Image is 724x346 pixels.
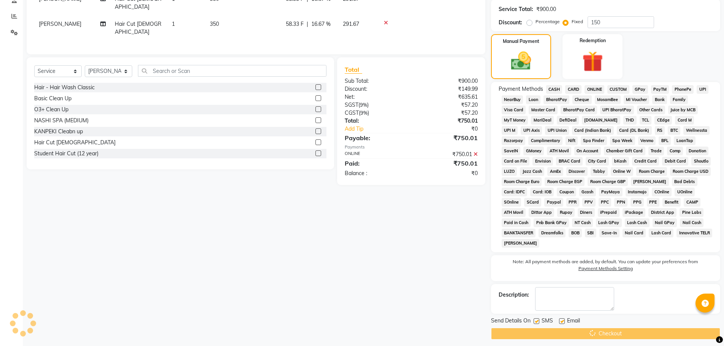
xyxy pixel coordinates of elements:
[680,208,703,217] span: Pine Labs
[631,177,669,186] span: [PERSON_NAME]
[545,177,585,186] span: Room Charge EGP
[502,95,523,104] span: NearBuy
[502,218,531,227] span: Paid in Cash
[648,147,664,155] span: Trade
[535,18,560,25] label: Percentage
[578,208,595,217] span: Diners
[503,38,539,45] label: Manual Payment
[557,116,579,125] span: DefiDeal
[655,126,665,135] span: RS
[624,95,650,104] span: MI Voucher
[546,85,562,94] span: CASH
[539,229,566,237] span: Dreamfolks
[411,133,483,142] div: ₹750.01
[623,116,637,125] span: THD
[566,136,578,145] span: Nift
[672,177,697,186] span: Bad Debts
[662,157,688,166] span: Debit Card
[528,136,562,145] span: Complimentary
[614,198,627,207] span: PPN
[339,117,411,125] div: Total:
[659,136,671,145] span: BFL
[339,150,411,158] div: ONLINE
[34,139,116,147] div: Hair Cut [DEMOGRAPHIC_DATA]
[585,85,604,94] span: ONLINE
[339,159,411,168] div: Paid:
[612,157,629,166] span: bKash
[637,106,665,114] span: Other Cards
[651,85,669,94] span: PayTM
[339,85,411,93] div: Discount:
[668,126,680,135] span: BTC
[502,177,542,186] span: Room Charge Euro
[668,106,698,114] span: Juice by MCB
[423,125,483,133] div: ₹0
[411,150,483,158] div: ₹750.01
[680,218,703,227] span: Nail Cash
[345,109,359,116] span: CGST
[598,208,619,217] span: iPrepaid
[544,198,563,207] span: Paypal
[521,126,542,135] span: UPI Axis
[524,198,541,207] span: SCard
[599,229,619,237] span: Save-In
[581,136,607,145] span: Spa Finder
[632,85,648,94] span: GPay
[567,317,580,326] span: Email
[572,18,583,25] label: Fixed
[653,218,677,227] span: Nail GPay
[604,147,645,155] span: Chamber Gift Card
[34,95,71,103] div: Basic Clean Up
[623,208,646,217] span: iPackage
[499,5,533,13] div: Service Total:
[565,85,581,94] span: CARD
[578,265,633,272] label: Payment Methods Setting
[561,106,597,114] span: BharatPay Card
[623,229,646,237] span: Nail Card
[339,93,411,101] div: Net:
[502,126,518,135] span: UPI M
[686,147,708,155] span: Donation
[596,218,622,227] span: Lash GPay
[599,198,612,207] span: PPC
[579,188,596,196] span: Gcash
[536,5,556,13] div: ₹900.00
[586,157,609,166] span: City Card
[600,106,634,114] span: UPI BharatPay
[626,188,649,196] span: Instamojo
[556,157,583,166] span: BRAC Card
[674,136,695,145] span: LoanTap
[588,177,628,186] span: Room Charge GBP
[411,77,483,85] div: ₹900.00
[591,167,608,176] span: Tabby
[543,95,569,104] span: BharatPay
[411,93,483,101] div: ₹635.61
[502,116,528,125] span: MyT Money
[580,37,606,44] label: Redemption
[502,147,521,155] span: SaveIN
[595,95,621,104] span: MosamBee
[345,101,358,108] span: SGST
[529,208,554,217] span: Dittor App
[636,167,667,176] span: Room Charge
[34,117,89,125] div: NASHI SPA (MEDIUM)
[545,126,569,135] span: UPI Union
[611,167,634,176] span: Online W
[617,126,652,135] span: Card (DL Bank)
[339,101,411,109] div: ( )
[345,66,362,74] span: Total
[34,128,83,136] div: KANPEKI Cleabn up
[499,291,529,299] div: Description:
[411,109,483,117] div: ₹57.20
[343,21,359,27] span: 291.67
[652,188,672,196] span: COnline
[557,188,576,196] span: Coupon
[115,21,162,35] span: Hair Cut [DEMOGRAPHIC_DATA]
[670,95,688,104] span: Family
[339,109,411,117] div: ( )
[307,20,308,28] span: |
[502,188,528,196] span: Card: IDFC
[691,157,711,166] span: Shoutlo
[411,101,483,109] div: ₹57.20
[534,218,569,227] span: Pnb Bank GPay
